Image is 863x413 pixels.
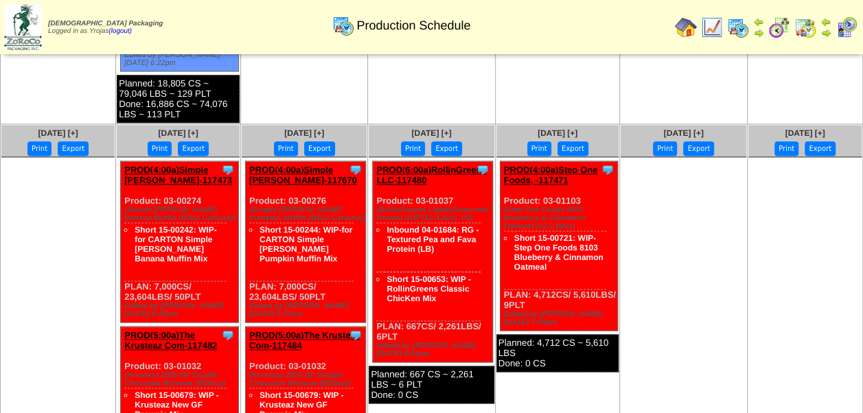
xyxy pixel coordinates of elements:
div: Product: 03-01103 PLAN: 4,712CS / 5,610LBS / 9PLT [500,161,618,331]
img: arrowleft.gif [820,16,831,27]
button: Print [653,141,677,156]
a: [DATE] [+] [411,128,451,138]
button: Export [178,141,209,156]
button: Print [274,141,298,156]
button: Print [27,141,51,156]
img: Tooltip [476,163,490,176]
a: PROD(5:00a)The Krusteaz Com-117482 [124,330,217,351]
a: [DATE] [+] [538,128,577,138]
img: calendarinout.gif [794,16,816,38]
a: PROD(6:00a)RollinGreens LLC-117480 [376,165,486,185]
img: arrowright.gif [820,27,831,38]
div: Product: 03-01037 PLAN: 667CS / 2,261LBS / 6PLT [373,161,493,362]
a: (logout) [108,27,132,35]
a: Short 15-00242: WIP-for CARTON Simple [PERSON_NAME] Banana Muffin Mix [135,225,216,263]
img: Tooltip [349,328,363,342]
div: Product: 03-00274 PLAN: 7,000CS / 23,604LBS / 50PLT [121,161,239,322]
button: Export [557,141,588,156]
button: Export [304,141,335,156]
div: Planned: 18,805 CS ~ 79,046 LBS ~ 129 PLT Done: 16,886 CS ~ 74,076 LBS ~ 113 PLT [117,75,240,123]
button: Export [58,141,89,156]
div: Edited by [PERSON_NAME] [DATE] 6:27pm [249,302,365,318]
button: Print [401,141,425,156]
a: PROD(4:00a)Simple [PERSON_NAME]-117473 [124,165,232,185]
a: [DATE] [+] [159,128,198,138]
div: Product: 03-00276 PLAN: 7,000CS / 23,604LBS / 50PLT [245,161,365,322]
a: Short 15-00244: WIP-for CARTON Simple [PERSON_NAME] Pumpkin Muffin Mix [260,225,352,263]
img: Tooltip [221,163,235,176]
a: [DATE] [+] [284,128,324,138]
span: Logged in as Yrojas [48,20,163,35]
a: Short 15-00721: WIP- Step One Foods 8103 Blueberry & Cinnamon Oatmeal [514,233,603,272]
div: (Simple [PERSON_NAME] Pumpkin Muffin (6/9oz Cartons)) [249,206,365,222]
div: Planned: 667 CS ~ 2,261 LBS ~ 6 PLT Done: 0 CS [369,366,494,403]
div: (Krusteaz 2025 GF Double Chocolate Brownie (8/20oz)) [124,371,238,388]
div: (Krusteaz 2025 GF Double Chocolate Brownie (8/20oz)) [249,371,365,388]
div: Edited by [PERSON_NAME] [DATE] 7:59pm [504,310,618,327]
a: [DATE] [+] [664,128,704,138]
span: Production Schedule [356,19,470,33]
div: (RollinGreens LightlySeasoned Protein SUP (12-4.5oz) V3) [376,206,492,222]
img: Tooltip [221,328,235,342]
button: Export [683,141,714,156]
div: Edited by [PERSON_NAME] [DATE] 6:25pm [124,302,238,318]
button: Print [148,141,172,156]
button: Export [431,141,462,156]
button: Export [805,141,836,156]
img: Tooltip [601,163,614,176]
img: line_graph.gif [701,16,723,38]
button: Print [774,141,798,156]
img: arrowright.gif [753,27,764,38]
img: arrowleft.gif [753,16,764,27]
img: calendarprod.gif [727,16,749,38]
img: calendarprod.gif [332,14,354,36]
button: Print [527,141,551,156]
a: Short 15-00653: WIP - RollinGreens Classic ChicKen Mix [387,274,470,303]
div: (Step One Foods 5003 Blueberry & Cinnamon Oatmeal (12-1.59oz) [504,206,618,231]
img: Tooltip [349,163,363,176]
img: calendarblend.gif [768,16,790,38]
a: [DATE] [+] [785,128,825,138]
a: Inbound 04-01684: RG - Textured Pea and Fava Protein (LB) [387,225,479,254]
div: (Simple [PERSON_NAME] Banana Muffin (6/9oz Cartons)) [124,206,238,222]
img: home.gif [675,16,697,38]
a: PROD(5:00a)The Krusteaz Com-117484 [249,330,360,351]
a: PROD(4:00a)Simple [PERSON_NAME]-117670 [249,165,357,185]
a: PROD(4:00a)Step One Foods, -117471 [504,165,598,185]
a: [DATE] [+] [38,128,78,138]
div: Planned: 4,712 CS ~ 5,610 LBS Done: 0 CS [496,334,619,372]
img: calendarcustomer.gif [836,16,858,38]
img: zoroco-logo-small.webp [4,4,42,50]
span: [DEMOGRAPHIC_DATA] Packaging [48,20,163,27]
div: Edited by [PERSON_NAME] [DATE] 8:02pm [376,342,492,358]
